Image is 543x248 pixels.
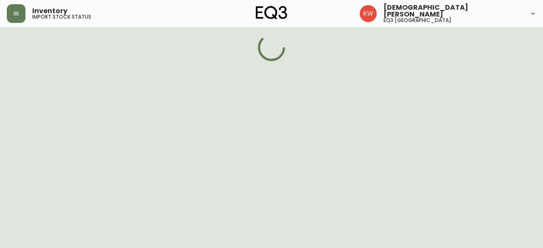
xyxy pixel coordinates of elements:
h5: import stock status [32,14,91,20]
img: f33162b67396b0982c40ce2a87247151 [360,5,377,22]
span: Inventory [32,8,67,14]
img: logo [256,6,287,20]
span: [DEMOGRAPHIC_DATA][PERSON_NAME] [383,4,523,18]
h5: eq3 [GEOGRAPHIC_DATA] [383,18,451,23]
